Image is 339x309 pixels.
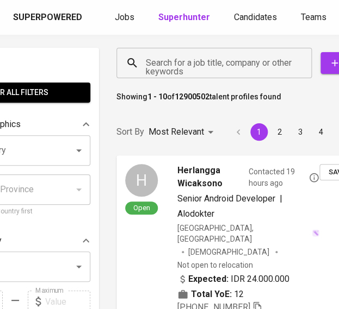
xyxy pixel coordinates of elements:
button: Open [71,259,87,274]
p: Showing of talent profiles found [116,91,281,111]
a: Candidates [234,11,279,24]
button: Go to page 2 [271,123,288,141]
span: Candidates [234,12,277,22]
svg: By Batam recruiter [309,172,319,183]
a: Superpowered [13,11,84,24]
b: Expected: [188,273,229,286]
p: Not open to relocation [177,260,253,270]
p: Sort By [116,125,144,138]
img: magic_wand.svg [312,229,319,237]
b: 1 - 10 [147,92,167,101]
p: Most Relevant [149,125,204,138]
div: Most Relevant [149,122,217,142]
a: Superhunter [158,11,212,24]
span: 12 [234,288,244,301]
a: Teams [301,11,329,24]
div: IDR 24.000.000 [177,273,289,286]
b: Superhunter [158,12,210,22]
span: Herlangga Wicaksono [177,164,244,190]
b: 12900502 [175,92,209,101]
b: Total YoE: [191,288,232,301]
button: Go to page 3 [292,123,309,141]
span: Alodokter [177,209,214,219]
div: Superpowered [13,11,82,24]
button: Open [71,143,87,158]
button: Go to page 4 [312,123,330,141]
span: Open [129,203,155,212]
a: Jobs [115,11,137,24]
span: | [280,192,282,205]
span: Senior Android Developer [177,193,275,204]
div: H [125,164,158,197]
span: Teams [301,12,326,22]
div: [GEOGRAPHIC_DATA], [GEOGRAPHIC_DATA] [177,223,319,244]
span: Contacted 19 hours ago [249,166,319,188]
button: page 1 [250,123,268,141]
span: [DEMOGRAPHIC_DATA] [188,247,271,257]
span: Jobs [115,12,134,22]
